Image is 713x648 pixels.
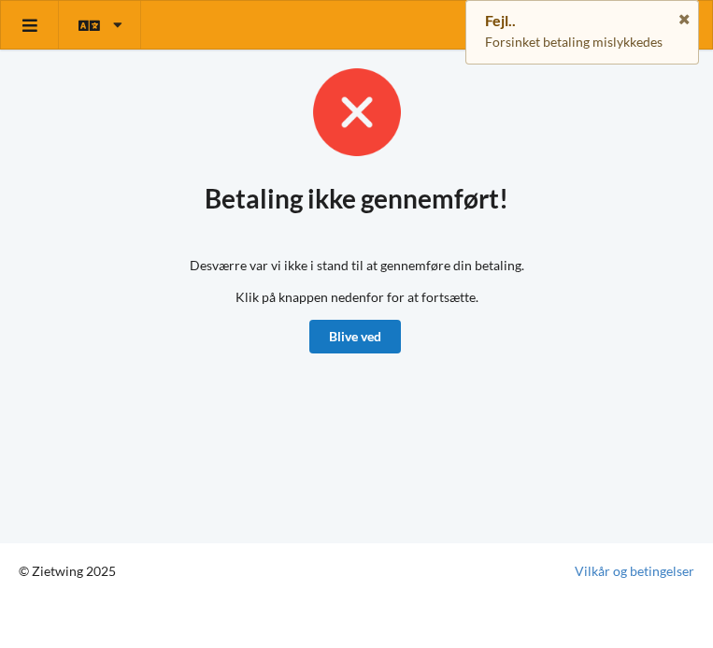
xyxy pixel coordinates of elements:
a: Blive ved [309,320,401,353]
img: Failed [310,65,404,159]
p: Forsinket betaling mislykkedes [485,33,679,51]
p: Desværre var vi ikke i stand til at gennemføre din betaling. [190,256,524,275]
a: Vilkår og betingelser [575,562,694,581]
h1: Betaling ikke gennemført! [205,181,508,215]
div: Fejl.. [485,11,679,30]
p: Klik på knappen nedenfor for at fortsætte. [235,288,478,307]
